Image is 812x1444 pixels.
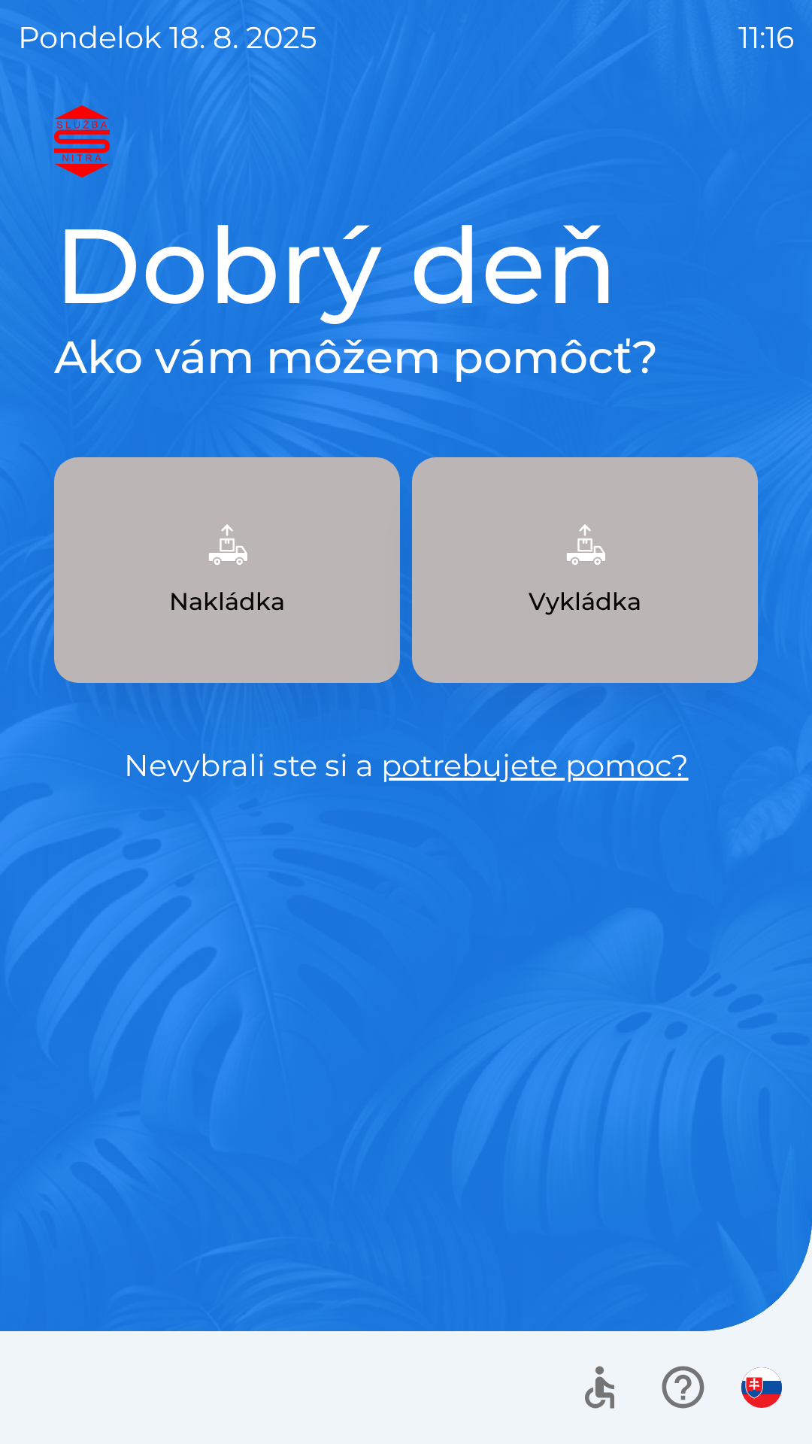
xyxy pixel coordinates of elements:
h1: Dobrý deň [54,202,758,329]
p: Nakládka [169,584,285,620]
h2: Ako vám môžem pomôcť? [54,329,758,385]
p: Nevybrali ste si a [54,743,758,788]
img: sk flag [741,1367,782,1408]
p: pondelok 18. 8. 2025 [18,15,317,60]
img: 9957f61b-5a77-4cda-b04a-829d24c9f37e.png [194,511,260,578]
a: potrebujete pomoc? [381,747,689,784]
img: 6e47bb1a-0e3d-42fb-b293-4c1d94981b35.png [552,511,618,578]
p: Vykládka [529,584,641,620]
p: 11:16 [738,15,794,60]
button: Vykládka [412,457,758,683]
img: Logo [54,105,758,177]
button: Nakládka [54,457,400,683]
